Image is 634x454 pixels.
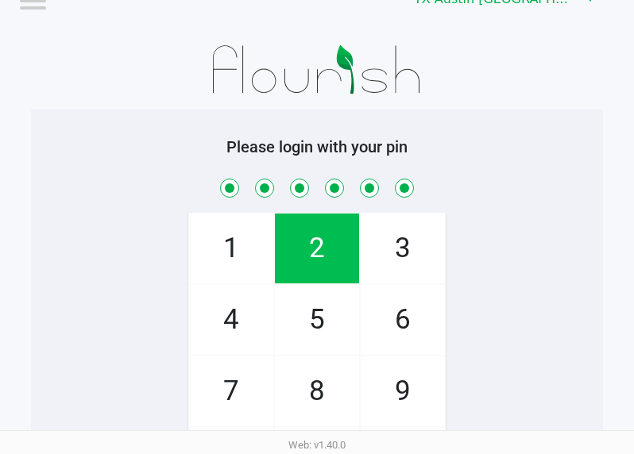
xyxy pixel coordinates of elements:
span: 5 [275,285,359,355]
span: 8 [275,356,359,426]
span: 4 [189,285,273,355]
span: Web: v1.40.0 [288,439,346,451]
span: 3 [361,214,445,283]
h5: Please login with your pin [43,137,591,156]
span: 7 [189,356,273,426]
span: 6 [361,285,445,355]
span: 9 [361,356,445,426]
span: 1 [189,214,273,283]
span: 2 [275,214,359,283]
